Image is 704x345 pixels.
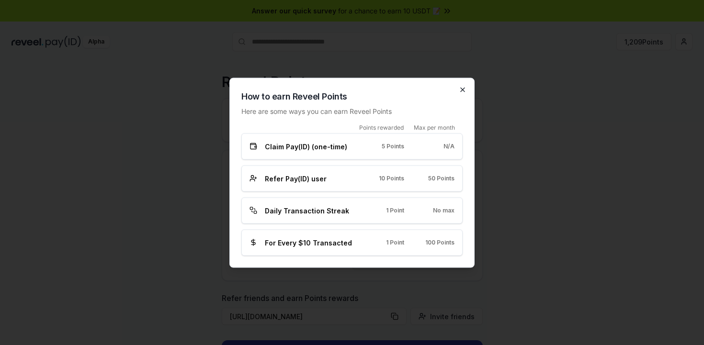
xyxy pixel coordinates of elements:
[386,207,404,214] span: 1 Point
[386,239,404,246] span: 1 Point
[443,143,454,150] span: N/A
[425,239,454,246] span: 100 Points
[428,175,454,182] span: 50 Points
[379,175,404,182] span: 10 Points
[265,205,349,215] span: Daily Transaction Streak
[265,173,327,183] span: Refer Pay(ID) user
[265,237,352,247] span: For Every $10 Transacted
[433,207,454,214] span: No max
[382,143,404,150] span: 5 Points
[241,89,463,103] h2: How to earn Reveel Points
[241,106,463,116] p: Here are some ways you can earn Reveel Points
[265,141,347,151] span: Claim Pay(ID) (one-time)
[414,123,455,131] span: Max per month
[359,123,404,131] span: Points rewarded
